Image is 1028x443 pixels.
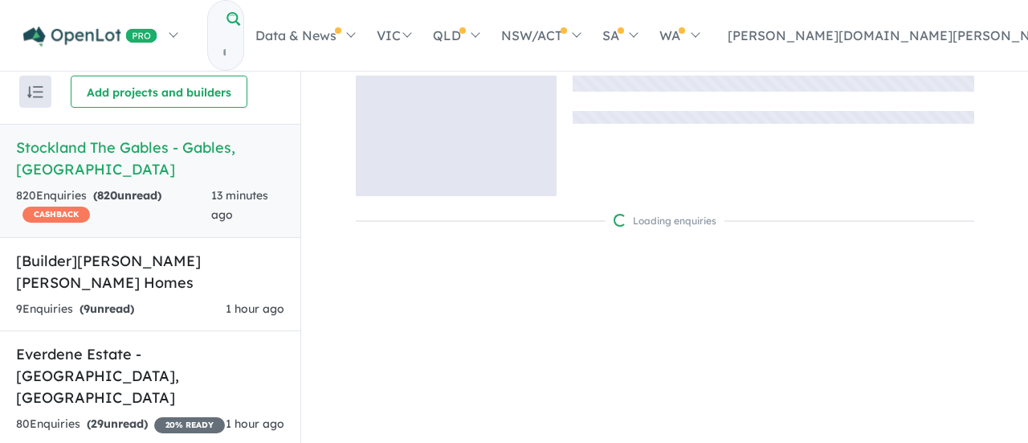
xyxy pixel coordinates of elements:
a: VIC [365,7,422,64]
img: sort.svg [27,86,43,98]
a: QLD [422,7,490,64]
span: 1 hour ago [226,301,284,316]
h5: Everdene Estate - [GEOGRAPHIC_DATA] , [GEOGRAPHIC_DATA] [16,343,284,408]
h5: Stockland The Gables - Gables , [GEOGRAPHIC_DATA] [16,137,284,180]
span: 13 minutes ago [211,188,268,222]
span: 20 % READY [154,417,225,433]
span: 29 [91,416,104,431]
span: 9 [84,301,90,316]
button: Add projects and builders [71,76,247,108]
a: Data & News [244,7,365,64]
span: CASHBACK [22,207,90,223]
div: 80 Enquir ies [16,415,225,434]
span: 820 [97,188,117,203]
span: 1 hour ago [226,416,284,431]
strong: ( unread) [93,188,161,203]
a: SA [591,7,648,64]
div: 9 Enquir ies [16,300,134,319]
div: Loading enquiries [614,213,716,229]
a: NSW/ACT [490,7,591,64]
a: WA [648,7,709,64]
h5: [Builder] [PERSON_NAME] [PERSON_NAME] Homes [16,250,284,293]
img: Openlot PRO Logo White [23,27,157,47]
strong: ( unread) [87,416,148,431]
strong: ( unread) [80,301,134,316]
div: 820 Enquir ies [16,187,211,225]
input: Try estate name, suburb, builder or developer [208,35,240,70]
